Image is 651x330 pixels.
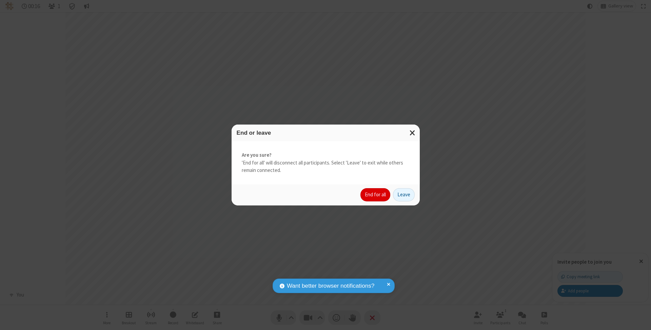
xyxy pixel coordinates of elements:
span: Want better browser notifications? [287,282,374,290]
button: Close modal [406,125,420,141]
button: End for all [360,188,390,202]
h3: End or leave [237,130,415,136]
div: 'End for all' will disconnect all participants. Select 'Leave' to exit while others remain connec... [232,141,420,184]
button: Leave [393,188,415,202]
strong: Are you sure? [242,151,410,159]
